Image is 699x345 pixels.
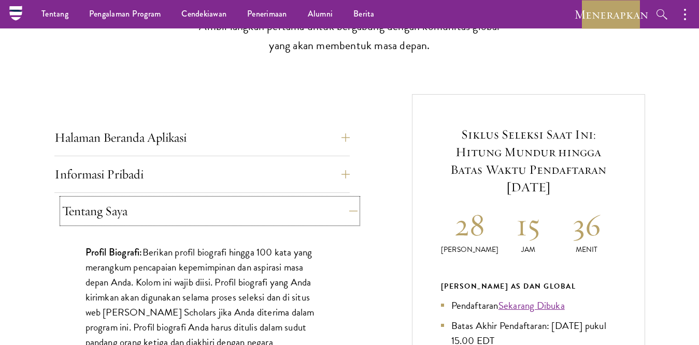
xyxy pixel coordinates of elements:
font: Cendekiawan [181,8,226,20]
font: Penerimaan [247,8,287,20]
font: Menit [576,244,598,255]
button: Tentang Saya [62,199,358,223]
font: Menerapkan [574,6,648,22]
font: Informasi Pribadi [54,166,144,182]
h2: 36 [558,205,616,244]
font: Ambil langkah pertama untuk bergabung dengan komunitas global yang akan membentuk masa depan. [199,18,500,54]
font: Tentang [41,8,68,20]
font: Siklus Seleksi Saat Ini: Hitung Mundur hingga Batas Waktu Pendaftaran [DATE] [450,126,606,195]
font: Pendaftaran [451,298,498,313]
a: Sekarang Dibuka [498,298,565,313]
font: Pengalaman Program [89,8,161,20]
font: Berita [353,8,375,20]
h2: 15 [499,205,558,244]
font: Alumni [308,8,333,20]
font: Jam [521,244,535,255]
font: Profil Biografi: [85,245,142,259]
font: Halaman Beranda Aplikasi [54,129,187,145]
font: [PERSON_NAME] AS dan Global [441,281,576,292]
button: Halaman Beranda Aplikasi [54,125,350,150]
font: Tentang Saya [62,203,127,219]
button: Informasi Pribadi [54,162,350,187]
h2: 28 [441,205,500,244]
font: [PERSON_NAME] [441,244,498,255]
